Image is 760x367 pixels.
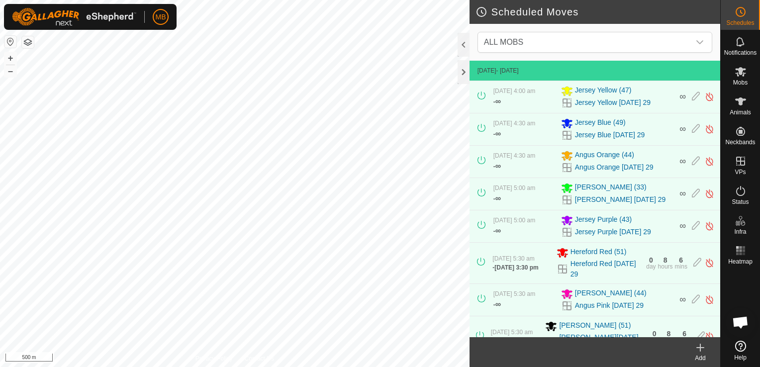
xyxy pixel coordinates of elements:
div: - [493,192,501,204]
span: [PERSON_NAME] (51) [559,320,631,332]
span: [PERSON_NAME] (44) [575,288,647,300]
span: Schedules [726,20,754,26]
div: 8 [666,330,670,337]
button: + [4,52,16,64]
span: Angus Orange (44) [575,150,634,162]
a: Jersey Purple [DATE] 29 [575,227,651,237]
span: [DATE] [477,67,496,74]
div: dropdown trigger [690,32,710,52]
button: Reset Map [4,36,16,48]
a: Open chat [726,307,756,337]
div: mins [678,337,690,343]
img: Turn off schedule move [705,294,714,305]
span: [DATE] 4:30 am [493,152,535,159]
span: Infra [734,229,746,235]
a: [PERSON_NAME][DATE][DATE] 29 [559,332,644,353]
span: ∞ [495,194,501,202]
img: Turn off schedule move [705,124,714,134]
img: Turn off schedule move [705,92,714,102]
img: Gallagher Logo [12,8,136,26]
div: - [493,298,501,310]
span: ALL MOBS [484,38,523,46]
a: Jersey Blue [DATE] 29 [575,130,645,140]
button: – [4,65,16,77]
span: Jersey Purple (43) [575,214,632,226]
div: 6 [679,257,683,264]
div: hours [661,337,676,343]
span: ∞ [679,188,686,198]
span: [PERSON_NAME] (33) [575,182,647,194]
span: MB [156,12,166,22]
div: 8 [664,257,667,264]
span: Help [734,355,747,361]
img: Turn off schedule move [705,156,714,167]
div: - [493,225,501,237]
a: [PERSON_NAME] [DATE] 29 [575,194,666,205]
span: Heatmap [728,259,753,265]
span: ∞ [679,124,686,134]
span: ∞ [679,92,686,101]
img: Turn off schedule move [705,331,714,342]
span: ∞ [495,162,501,170]
span: ∞ [679,294,686,304]
span: [DATE] 5:30 am [493,290,535,297]
span: [DATE] 5:30 am [491,329,533,336]
div: mins [675,264,687,270]
a: Contact Us [245,354,274,363]
img: Turn off schedule move [705,188,714,199]
div: day [650,337,659,343]
span: [DATE] 3:30 pm [494,264,538,271]
span: [DATE] 4:30 am [493,120,535,127]
a: Angus Orange [DATE] 29 [575,162,654,173]
span: Jersey Blue (49) [575,117,626,129]
span: Neckbands [725,139,755,145]
a: Angus Pink [DATE] 29 [575,300,644,311]
span: ∞ [495,300,501,308]
div: - [493,128,501,140]
span: Status [732,199,749,205]
div: - [491,337,537,346]
span: ALL MOBS [480,32,690,52]
span: [DATE] 5:00 am [493,217,535,224]
img: Turn off schedule move [705,258,714,268]
span: - [DATE] [496,67,519,74]
div: - [493,95,501,107]
span: [DATE] 5:00 am [493,184,535,191]
div: Add [680,354,720,363]
span: ∞ [679,221,686,231]
span: ∞ [679,156,686,166]
span: Notifications [724,50,757,56]
a: Hereford Red [DATE] 29 [570,259,641,279]
div: 6 [682,330,686,337]
span: Hereford Red (51) [570,247,627,259]
span: ∞ [495,129,501,138]
span: ∞ [495,97,501,105]
span: Animals [730,109,751,115]
span: [DATE] 5:30 am [492,255,534,262]
button: Map Layers [22,36,34,48]
a: Privacy Policy [195,354,233,363]
span: VPs [735,169,746,175]
div: day [646,264,656,270]
div: - [493,160,501,172]
div: - [492,263,538,272]
span: [DATE] 4:00 am [493,88,535,94]
img: Turn off schedule move [705,221,714,231]
h2: Scheduled Moves [475,6,720,18]
span: Jersey Yellow (47) [575,85,632,97]
a: Jersey Yellow [DATE] 29 [575,97,651,108]
span: ∞ [495,226,501,235]
div: hours [658,264,673,270]
span: Mobs [733,80,748,86]
div: 0 [653,330,657,337]
div: 0 [649,257,653,264]
a: Help [721,337,760,365]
